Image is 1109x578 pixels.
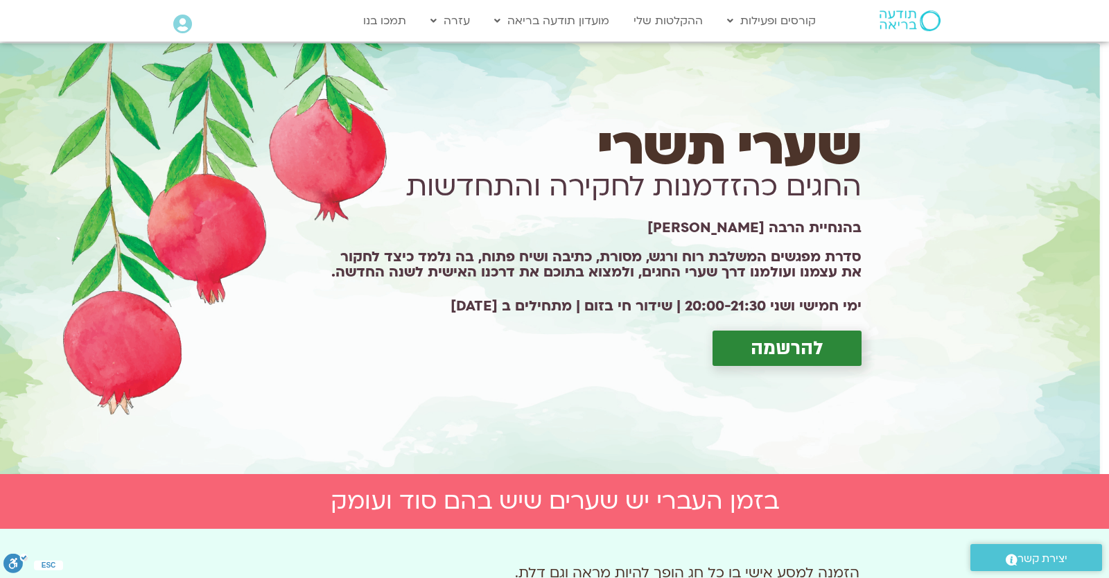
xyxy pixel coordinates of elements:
h1: החגים כהזדמנות לחקירה והתחדשות [318,168,862,207]
h2: בזמן העברי יש שערים שיש בהם סוד ועומק [166,488,943,515]
h1: סדרת מפגשים המשלבת רוח ורגש, מסורת, כתיבה ושיח פתוח, בה נלמד כיצד לחקור את עצמנו ועולמנו דרך שערי... [318,249,862,280]
a: מועדון תודעה בריאה [487,8,616,34]
a: קורסים ופעילות [720,8,823,34]
a: יצירת קשר [970,544,1102,571]
h1: בהנחיית הרבה [PERSON_NAME] [318,225,862,231]
h2: ימי חמישי ושני 20:00-21:30 | שידור חי בזום | מתחילים ב [DATE] [318,299,862,314]
a: להרשמה [713,331,862,366]
a: עזרה [423,8,477,34]
span: יצירת קשר [1018,550,1067,568]
a: ההקלטות שלי [627,8,710,34]
a: תמכו בנו [356,8,413,34]
img: תודעה בריאה [880,10,941,31]
h1: שערי תשרי [318,128,862,167]
span: להרשמה [751,338,823,359]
